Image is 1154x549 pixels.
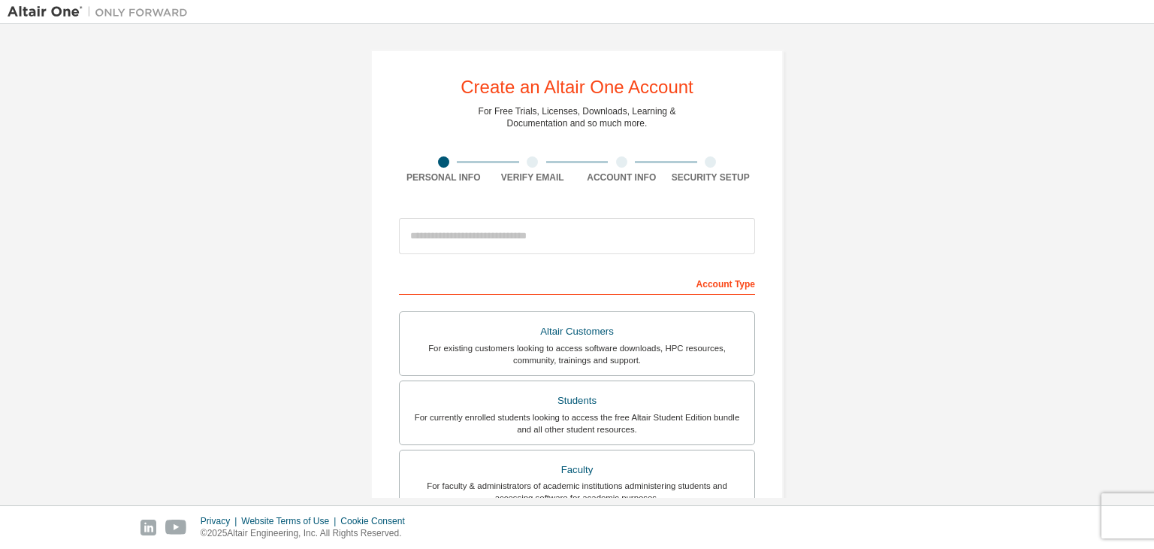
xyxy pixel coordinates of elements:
[409,480,745,504] div: For faculty & administrators of academic institutions administering students and accessing softwa...
[140,520,156,535] img: linkedin.svg
[8,5,195,20] img: Altair One
[165,520,187,535] img: youtube.svg
[409,321,745,342] div: Altair Customers
[409,390,745,411] div: Students
[409,411,745,435] div: For currently enrolled students looking to access the free Altair Student Edition bundle and all ...
[201,515,241,527] div: Privacy
[488,171,578,184] div: Verify Email
[666,171,756,184] div: Security Setup
[577,171,666,184] div: Account Info
[479,105,676,129] div: For Free Trials, Licenses, Downloads, Learning & Documentation and so much more.
[409,460,745,481] div: Faculty
[461,78,693,96] div: Create an Altair One Account
[241,515,340,527] div: Website Terms of Use
[409,342,745,366] div: For existing customers looking to access software downloads, HPC resources, community, trainings ...
[201,527,414,540] p: © 2025 Altair Engineering, Inc. All Rights Reserved.
[399,171,488,184] div: Personal Info
[340,515,413,527] div: Cookie Consent
[399,271,755,295] div: Account Type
